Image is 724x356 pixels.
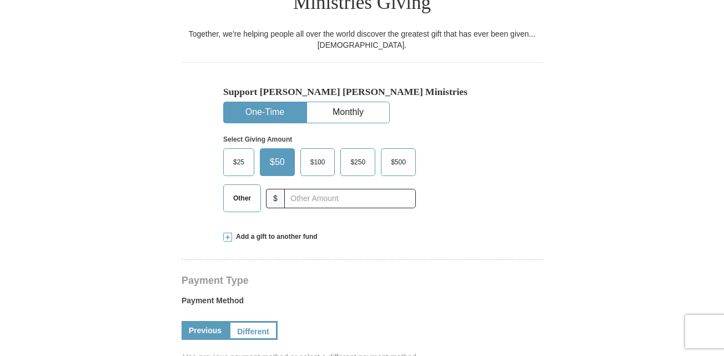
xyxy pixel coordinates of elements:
[223,86,501,98] h5: Support [PERSON_NAME] [PERSON_NAME] Ministries
[266,189,285,208] span: $
[307,102,389,123] button: Monthly
[182,321,229,340] a: Previous
[345,154,371,171] span: $250
[284,189,416,208] input: Other Amount
[224,102,306,123] button: One-Time
[228,154,250,171] span: $25
[182,295,542,312] label: Payment Method
[229,321,278,340] a: Different
[223,136,292,143] strong: Select Giving Amount
[385,154,411,171] span: $500
[305,154,331,171] span: $100
[182,28,542,51] div: Together, we're helping people all over the world discover the greatest gift that has ever been g...
[228,190,257,207] span: Other
[264,154,290,171] span: $50
[232,232,318,242] span: Add a gift to another fund
[182,276,542,285] h4: Payment Type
